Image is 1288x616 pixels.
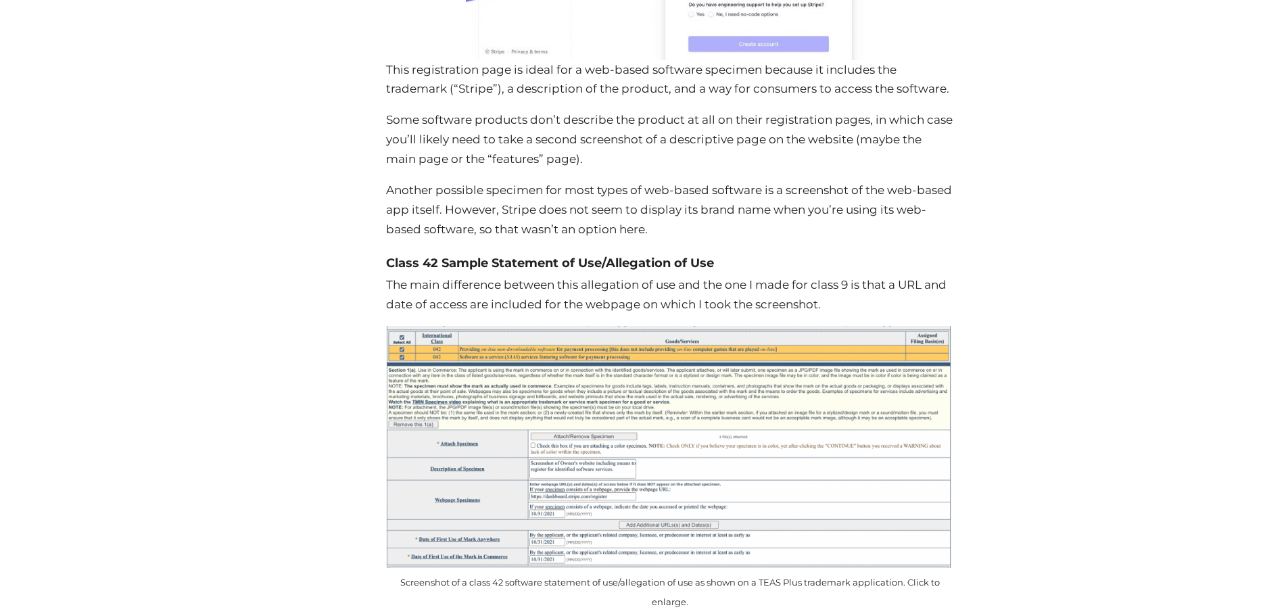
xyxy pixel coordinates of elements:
[386,251,953,275] h4: Class 42 Sample Statement of Use/Allegation of Use
[386,573,953,612] figcaption: Screenshot of a class 42 software statement of use/allegation of use as shown on a TEAS Plus trad...
[386,326,953,569] img: Class 42 Software Trademark Statement of Use Example Screenshot
[386,60,953,99] p: This registration page is ideal for a web-based software specimen because it includes the tradema...
[386,181,953,239] p: Another possible specimen for most types of web-based software is a screenshot of the web-based a...
[386,275,953,314] p: The main difference between this allegation of use and the one I made for class 9 is that a URL a...
[386,110,953,169] p: Some software products don’t describe the product at all on their registration pages, in which ca...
